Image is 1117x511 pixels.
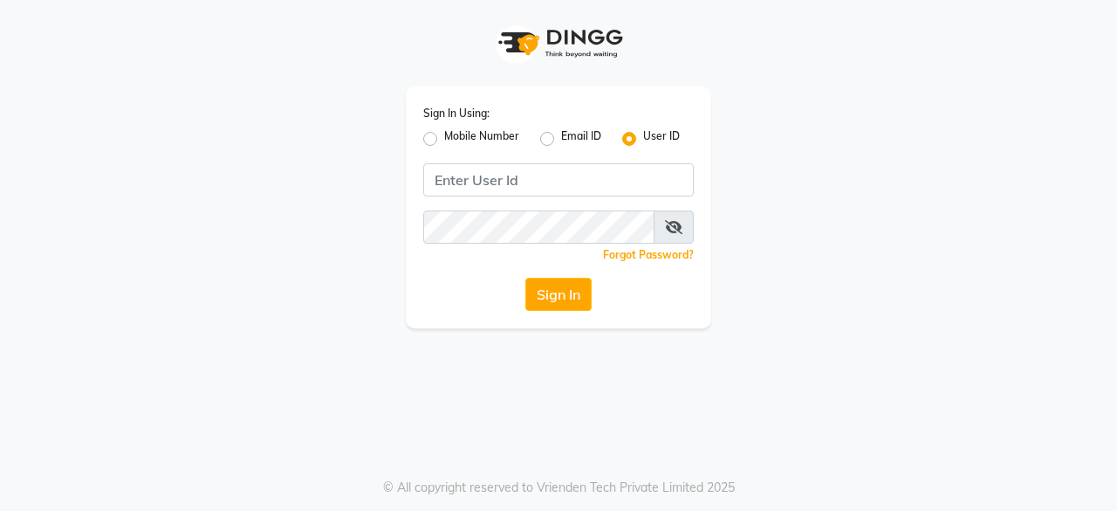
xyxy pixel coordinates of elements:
[525,278,592,311] button: Sign In
[423,106,490,121] label: Sign In Using:
[603,248,694,261] a: Forgot Password?
[561,128,601,149] label: Email ID
[444,128,519,149] label: Mobile Number
[489,17,628,69] img: logo1.svg
[423,163,694,197] input: Username
[643,128,680,149] label: User ID
[423,211,654,244] input: Username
